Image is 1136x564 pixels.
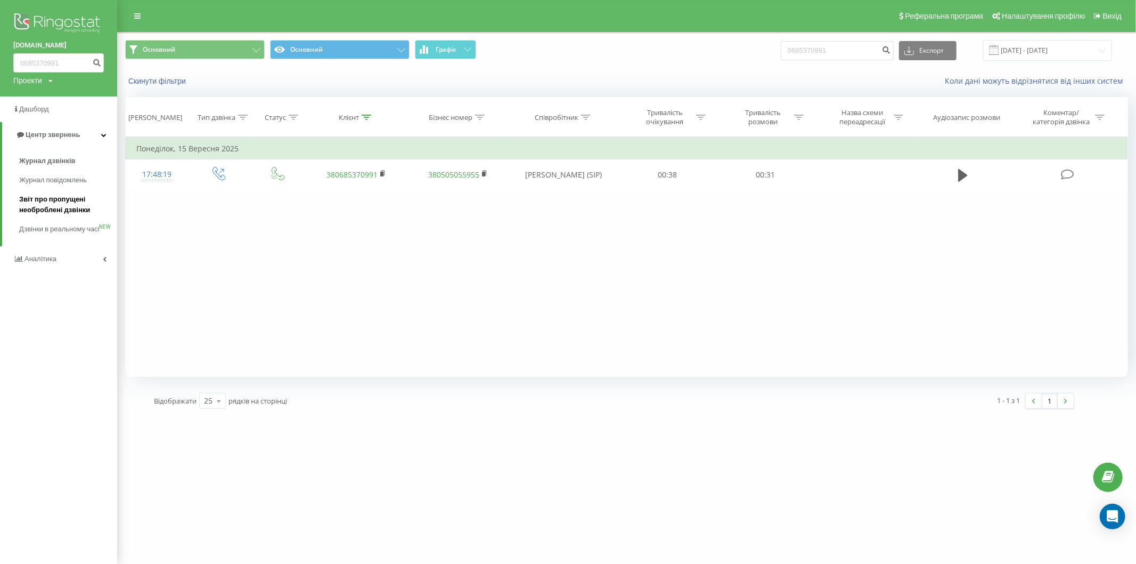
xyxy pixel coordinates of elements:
div: Статус [265,113,286,122]
span: Дзвінки в реальному часі [19,224,99,235]
span: Відображати [154,396,197,406]
img: Ringostat logo [13,11,104,37]
a: Звіт про пропущені необроблені дзвінки [19,190,117,220]
td: [PERSON_NAME] (SIP) [509,159,619,190]
div: Співробітник [535,113,578,122]
span: Центр звернень [26,131,80,139]
span: Дашборд [19,105,49,113]
div: Аудіозапис розмови [933,113,1000,122]
span: Основний [143,45,175,54]
div: Тип дзвінка [198,113,235,122]
span: Графік [436,46,456,53]
span: Аналiтика [24,255,56,263]
button: Скинути фільтри [125,76,191,86]
a: 1 [1042,393,1058,408]
a: Центр звернень [2,122,117,148]
a: Журнал дзвінків [19,151,117,171]
span: Журнал повідомлень [19,175,87,186]
div: 1 - 1 з 1 [998,395,1020,406]
div: Тривалість розмови [734,108,791,126]
div: [PERSON_NAME] [128,113,182,122]
span: Журнал дзвінків [19,156,76,166]
input: Пошук за номером [781,41,894,60]
div: 25 [204,396,213,406]
span: Реферальна програма [905,12,984,20]
td: 00:38 [619,159,717,190]
div: Назва схеми переадресації [834,108,891,126]
button: Експорт [899,41,957,60]
div: Клієнт [339,113,359,122]
a: [DOMAIN_NAME] [13,40,104,51]
span: Налаштування профілю [1002,12,1085,20]
div: Бізнес номер [429,113,472,122]
div: Проекти [13,75,42,86]
div: Коментар/категорія дзвінка [1030,108,1092,126]
button: Графік [415,40,476,59]
td: Понеділок, 15 Вересня 2025 [126,138,1128,159]
a: 380505055955 [428,170,479,180]
a: Коли дані можуть відрізнятися вiд інших систем [945,76,1128,86]
td: 00:31 [716,159,814,190]
div: Open Intercom Messenger [1100,504,1125,529]
button: Основний [270,40,410,59]
button: Основний [125,40,265,59]
input: Пошук за номером [13,53,104,72]
div: 17:48:19 [136,164,177,185]
a: Дзвінки в реальному часіNEW [19,220,117,239]
a: 380685370991 [326,170,378,180]
span: Звіт про пропущені необроблені дзвінки [19,194,112,215]
div: Тривалість очікування [636,108,693,126]
span: Вихід [1103,12,1122,20]
span: рядків на сторінці [228,396,287,406]
a: Журнал повідомлень [19,171,117,190]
